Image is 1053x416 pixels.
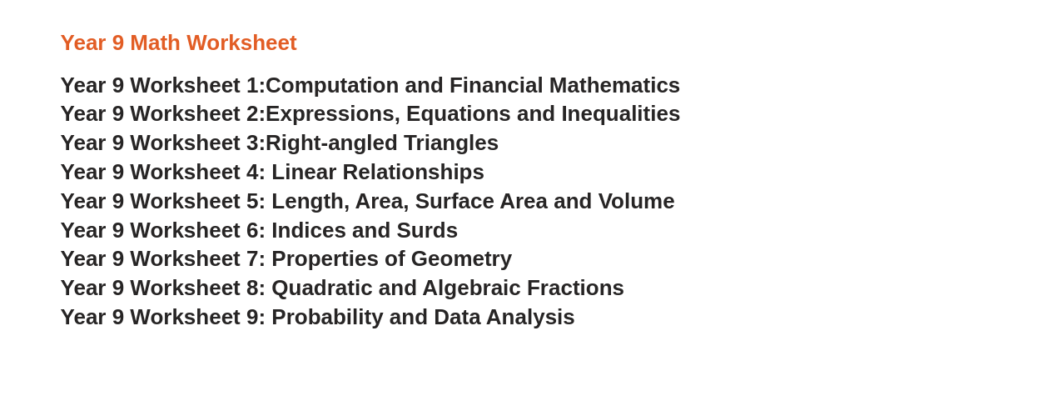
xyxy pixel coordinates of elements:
a: Year 9 Worksheet 4: Linear Relationships [61,159,484,184]
span: Year 9 Worksheet 1: [61,73,266,98]
a: Year 9 Worksheet 8: Quadratic and Algebraic Fractions [61,275,624,300]
a: Year 9 Worksheet 9: Probability and Data Analysis [61,304,575,329]
span: Right-angled Triangles [266,130,499,155]
span: Expressions, Equations and Inequalities [266,101,680,126]
a: Year 9 Worksheet 3:Right-angled Triangles [61,130,499,155]
span: Year 9 Worksheet 3: [61,130,266,155]
a: Year 9 Worksheet 2:Expressions, Equations and Inequalities [61,101,681,126]
a: Year 9 Worksheet 7: Properties of Geometry [61,246,513,271]
span: Computation and Financial Mathematics [266,73,680,98]
iframe: Chat Widget [776,228,1053,416]
a: Year 9 Worksheet 6: Indices and Surds [61,218,459,243]
a: Year 9 Worksheet 1:Computation and Financial Mathematics [61,73,681,98]
h3: Year 9 Math Worksheet [61,29,993,58]
span: Year 9 Worksheet 2: [61,101,266,126]
a: Year 9 Worksheet 5: Length, Area, Surface Area and Volume [61,188,675,213]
